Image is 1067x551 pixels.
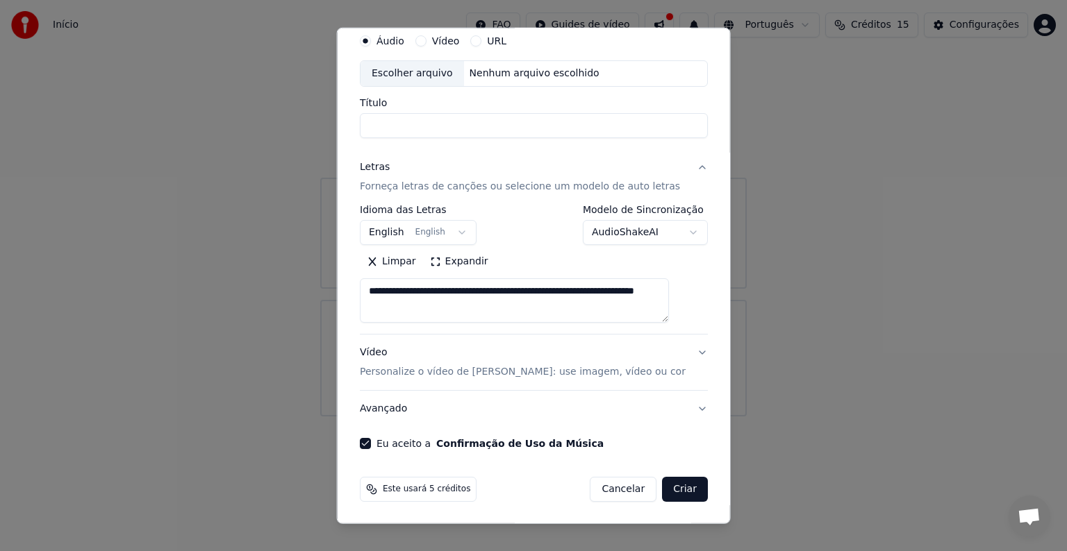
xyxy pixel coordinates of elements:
[422,251,495,273] button: Expandir
[590,477,656,502] button: Cancelar
[463,67,604,80] div: Nenhum arquivo escolhido
[360,205,477,214] label: Idioma das Letras
[377,36,404,46] label: Áudio
[662,477,708,502] button: Criar
[436,439,604,448] button: Eu aceito a
[360,180,680,194] p: Forneça letras de canções ou selecione um modelo de auto letras
[360,391,708,427] button: Avançado
[360,346,686,379] div: Vídeo
[360,149,708,205] button: LetrasForneça letras de canções ou selecione um modelo de auto letras
[360,334,708,390] button: VídeoPersonalize o vídeo de [PERSON_NAME]: use imagem, vídeo ou cor
[431,36,459,46] label: Vídeo
[360,160,390,174] div: Letras
[361,61,464,86] div: Escolher arquivo
[487,36,506,46] label: URL
[360,205,708,334] div: LetrasForneça letras de canções ou selecione um modelo de auto letras
[377,439,604,448] label: Eu aceito a
[360,365,686,379] p: Personalize o vídeo de [PERSON_NAME]: use imagem, vídeo ou cor
[360,98,708,108] label: Título
[582,205,707,214] label: Modelo de Sincronização
[360,251,423,273] button: Limpar
[383,484,470,495] span: Este usará 5 créditos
